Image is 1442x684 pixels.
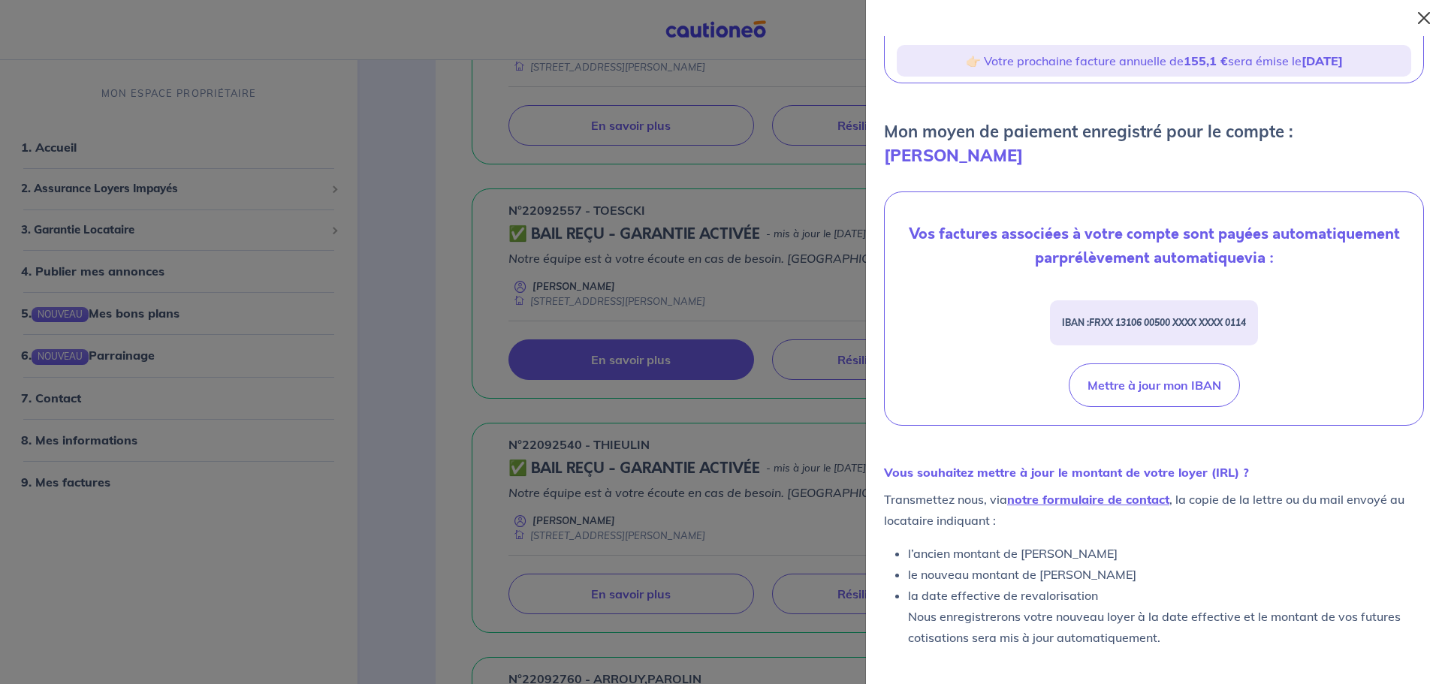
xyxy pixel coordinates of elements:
strong: [PERSON_NAME] [884,145,1023,166]
p: Mon moyen de paiement enregistré pour le compte : [884,119,1424,167]
strong: Vous souhaitez mettre à jour le montant de votre loyer (IRL) ? [884,465,1249,480]
button: Mettre à jour mon IBAN [1069,363,1240,407]
em: FRXX 13106 00500 XXXX XXXX 0114 [1089,317,1246,328]
button: Close [1412,6,1436,30]
a: notre formulaire de contact [1007,492,1169,507]
p: 👉🏻 Votre prochaine facture annuelle de sera émise le [903,51,1405,71]
li: l’ancien montant de [PERSON_NAME] [908,543,1424,564]
p: Vos factures associées à votre compte sont payées automatiquement par via : [897,222,1411,270]
strong: [DATE] [1302,53,1343,68]
li: le nouveau montant de [PERSON_NAME] [908,564,1424,585]
strong: IBAN : [1062,317,1246,328]
p: Transmettez nous, via , la copie de la lettre ou du mail envoyé au locataire indiquant : [884,489,1424,531]
strong: prélèvement automatique [1059,247,1244,269]
strong: 155,1 € [1184,53,1228,68]
li: la date effective de revalorisation Nous enregistrerons votre nouveau loyer à la date effective e... [908,585,1424,648]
